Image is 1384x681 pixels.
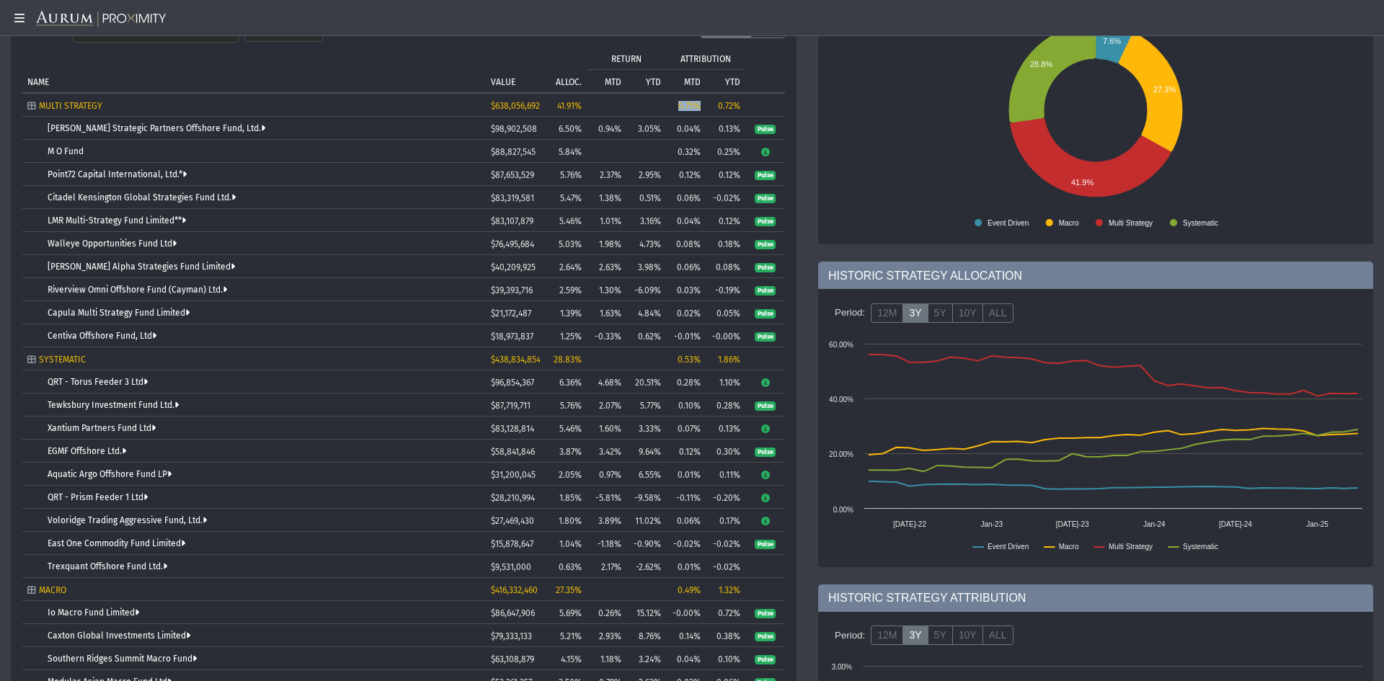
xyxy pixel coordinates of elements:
[755,262,776,272] a: Pulse
[48,561,167,571] a: Trexquant Offshore Fund Ltd.
[626,393,666,417] td: 5.77%
[587,463,626,486] td: 0.97%
[559,447,582,457] span: 3.87%
[706,463,745,486] td: 0.11%
[706,278,745,301] td: -0.19%
[706,417,745,440] td: 0.13%
[755,239,776,249] a: Pulse
[605,77,621,87] p: MTD
[587,624,626,647] td: 2.93%
[48,215,186,226] a: LMR Multi-Strategy Fund Limited**
[491,147,536,157] span: $88,827,545
[486,46,540,92] td: Column VALUE
[829,623,871,648] div: Period:
[561,654,582,664] span: 4.15%
[755,215,776,226] a: Pulse
[559,516,582,526] span: 1.80%
[755,171,776,181] span: Pulse
[559,608,582,618] span: 5.69%
[626,532,666,555] td: -0.90%
[48,123,265,133] a: [PERSON_NAME] Strategic Partners Offshore Fund, Ltd.
[755,123,776,133] a: Pulse
[626,232,666,255] td: 4.73%
[559,378,582,388] span: 6.36%
[755,286,776,296] span: Pulse
[27,77,49,87] p: NAME
[491,77,515,87] p: VALUE
[706,140,745,163] td: 0.25%
[980,520,1003,528] text: Jan-23
[48,285,227,295] a: Riverview Omni Offshore Fund (Cayman) Ltd.
[755,125,776,135] span: Pulse
[587,486,626,509] td: -5.81%
[491,101,540,111] span: $638,056,692
[48,262,235,272] a: [PERSON_NAME] Alpha Strategies Fund Limited
[829,450,853,458] text: 20.00%
[626,186,666,209] td: 0.51%
[1306,520,1328,528] text: Jan-25
[587,370,626,393] td: 4.68%
[706,555,745,578] td: -0.02%
[39,101,102,111] span: MULTI STRATEGY
[626,463,666,486] td: 6.55%
[559,539,582,549] span: 1.04%
[587,232,626,255] td: 1.98%
[560,308,582,319] span: 1.39%
[666,140,706,163] td: 0.32%
[755,309,776,319] span: Pulse
[554,355,582,365] span: 28.83%
[559,147,582,157] span: 5.84%
[666,186,706,209] td: 0.06%
[540,46,587,92] td: Column ALLOC.
[706,532,745,555] td: -0.02%
[706,440,745,463] td: 0.30%
[988,543,1029,551] text: Event Driven
[560,331,582,342] span: 1.25%
[818,262,1373,289] div: HISTORIC STRATEGY ALLOCATION
[928,303,953,324] label: 5Y
[1103,37,1121,45] text: 7.6%
[560,193,582,203] span: 5.47%
[706,647,745,670] td: 0.10%
[491,355,541,365] span: $438,834,854
[559,424,582,434] span: 5.46%
[755,308,776,318] a: Pulse
[725,77,740,87] p: YTD
[48,377,148,387] a: QRT - Torus Feeder 3 Ltd
[666,624,706,647] td: 0.14%
[559,493,582,503] span: 1.85%
[587,255,626,278] td: 2.63%
[666,117,706,140] td: 0.04%
[755,192,776,202] a: Pulse
[587,647,626,670] td: 1.18%
[829,341,853,349] text: 60.00%
[491,470,536,480] span: $31,200,045
[666,601,706,624] td: -0.00%
[818,584,1373,612] div: HISTORIC STRATEGY ATTRIBUTION
[755,448,776,458] span: Pulse
[829,396,853,404] text: 40.00%
[587,301,626,324] td: 1.63%
[491,331,533,342] span: $18,973,837
[666,324,706,347] td: -0.01%
[646,77,661,87] p: YTD
[587,209,626,232] td: 1.01%
[988,219,1029,227] text: Event Driven
[560,401,582,411] span: 5.76%
[1143,520,1166,528] text: Jan-24
[491,562,531,572] span: $9,531,000
[48,446,126,456] a: EGMF Offshore Ltd.
[587,417,626,440] td: 1.60%
[1059,543,1079,551] text: Macro
[666,370,706,393] td: 0.28%
[680,54,731,64] p: ATTRIBUTION
[491,654,534,664] span: $63,108,879
[755,332,776,342] span: Pulse
[666,278,706,301] td: 0.03%
[491,170,534,180] span: $87,653,529
[755,446,776,456] a: Pulse
[491,239,534,249] span: $76,495,684
[666,509,706,532] td: 0.06%
[755,607,776,618] a: Pulse
[706,186,745,209] td: -0.02%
